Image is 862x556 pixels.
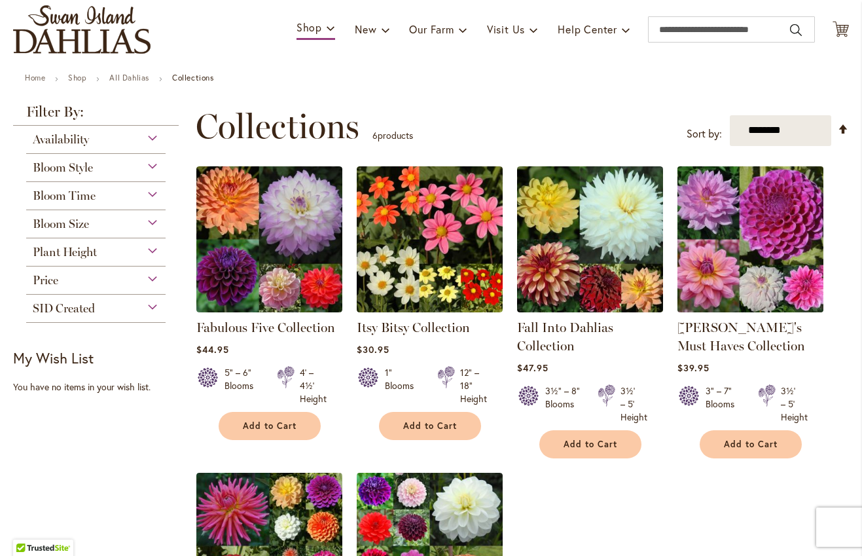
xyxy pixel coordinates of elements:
strong: Filter By: [13,105,179,126]
p: products [372,125,413,146]
img: Fall Into Dahlias Collection [517,166,663,312]
iframe: Launch Accessibility Center [10,510,46,546]
a: Shop [68,73,86,83]
span: $39.95 [677,361,709,374]
span: Price [33,273,58,287]
img: Heather's Must Haves Collection [673,162,827,316]
a: Home [25,73,45,83]
a: [PERSON_NAME]'s Must Haves Collection [677,320,805,354]
span: Bloom Size [33,217,89,231]
a: All Dahlias [109,73,149,83]
div: 3" – 7" Blooms [706,384,742,424]
span: Add to Cart [564,439,617,450]
div: 3½' – 5' Height [620,384,647,424]
div: 4' – 4½' Height [300,366,327,405]
span: Shop [296,20,322,34]
span: Bloom Style [33,160,93,175]
div: 12" – 18" Height [460,366,487,405]
span: Collections [196,107,359,146]
span: 6 [372,129,378,141]
div: You have no items in your wish list. [13,380,187,394]
span: SID Created [33,301,95,316]
span: Availability [33,132,89,147]
a: Itsy Bitsy Collection [357,320,470,335]
div: 3½" – 8" Blooms [545,384,582,424]
a: Fabulous Five Collection [196,303,342,315]
label: Sort by: [687,122,722,146]
span: Bloom Time [33,189,96,203]
span: Help Center [558,22,617,36]
span: $47.95 [517,361,548,374]
img: Fabulous Five Collection [196,166,342,312]
span: Our Farm [409,22,454,36]
span: Add to Cart [243,420,296,432]
span: $44.95 [196,343,229,356]
a: Fabulous Five Collection [196,320,335,335]
img: Itsy Bitsy Collection [357,166,503,312]
strong: Collections [172,73,214,83]
a: Fall Into Dahlias Collection [517,303,663,315]
span: Visit Us [487,22,525,36]
span: Plant Height [33,245,97,259]
button: Add to Cart [379,412,481,440]
span: $30.95 [357,343,389,356]
button: Add to Cart [219,412,321,440]
a: Itsy Bitsy Collection [357,303,503,315]
strong: My Wish List [13,348,94,367]
div: 5" – 6" Blooms [224,366,261,405]
button: Add to Cart [700,430,802,458]
a: Heather's Must Haves Collection [677,303,823,315]
div: 3½' – 5' Height [781,384,808,424]
a: store logo [13,5,151,54]
span: Add to Cart [724,439,778,450]
a: Fall Into Dahlias Collection [517,320,613,354]
div: 1" Blooms [385,366,422,405]
span: New [355,22,376,36]
button: Add to Cart [539,430,641,458]
span: Add to Cart [403,420,457,432]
